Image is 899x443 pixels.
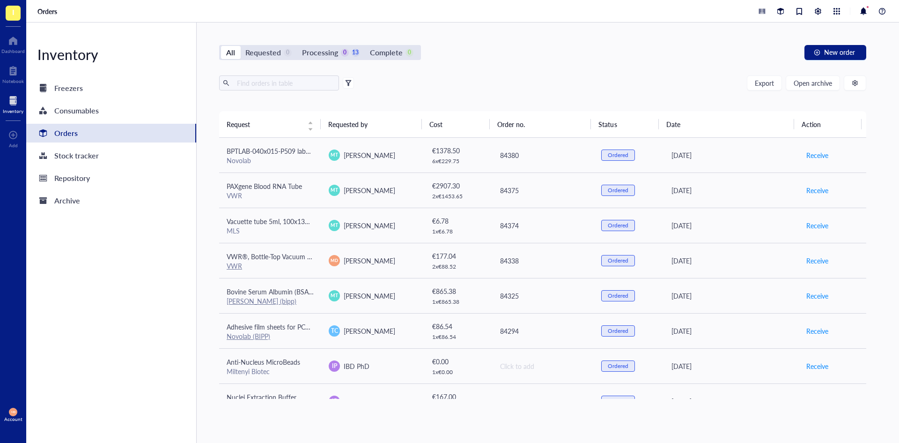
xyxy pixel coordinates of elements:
[671,361,791,371] div: [DATE]
[500,185,586,195] div: 84375
[806,253,829,268] button: Receive
[219,111,321,137] th: Request
[233,76,335,90] input: Find orders in table
[226,46,235,59] div: All
[806,150,828,160] span: Receive
[227,156,314,165] div: Novolab
[331,327,338,335] span: TC
[794,111,862,137] th: Action
[302,46,338,59] div: Processing
[3,93,23,114] a: Inventory
[227,367,314,375] div: Miltenyi Biotec
[321,111,422,137] th: Requested by
[344,326,395,336] span: [PERSON_NAME]
[432,158,485,165] div: 6 x € 229.75
[806,323,829,338] button: Receive
[227,252,373,261] span: VWR®, Bottle-Top Vacuum Filtration Systems, PES
[26,124,196,143] a: Orders
[54,82,83,95] div: Freezers
[608,187,628,194] div: Ordered
[422,111,489,137] th: Cost
[806,185,828,195] span: Receive
[9,143,18,148] div: Add
[490,111,591,137] th: Order no.
[492,173,594,208] td: 84375
[806,288,829,303] button: Receive
[747,75,782,90] button: Export
[500,291,586,301] div: 84325
[3,108,23,114] div: Inventory
[671,396,791,406] div: [DATE]
[4,416,22,422] div: Account
[2,78,24,84] div: Notebook
[806,361,828,371] span: Receive
[11,410,15,413] span: MD
[352,49,360,57] div: 13
[227,146,341,156] span: BPTLAB-040x015-P509 label (2000/rol)
[227,331,270,341] a: Novolab (BIPP)
[344,256,395,265] span: [PERSON_NAME]
[54,194,80,207] div: Archive
[432,145,485,156] div: € 1378.50
[671,185,791,195] div: [DATE]
[344,186,395,195] span: [PERSON_NAME]
[671,291,791,301] div: [DATE]
[12,6,15,18] span: I
[671,220,791,231] div: [DATE]
[54,149,99,162] div: Stock tracker
[492,208,594,243] td: 84374
[671,255,791,266] div: [DATE]
[492,243,594,278] td: 84338
[806,148,829,163] button: Receive
[608,151,628,159] div: Ordered
[432,216,485,226] div: € 6.78
[806,291,828,301] span: Receive
[492,138,594,173] td: 84380
[331,257,338,264] span: MD
[786,75,840,90] button: Open archive
[492,383,594,419] td: Click to add
[608,362,628,370] div: Ordered
[26,79,196,98] a: Freezers
[824,48,855,56] span: New order
[432,193,485,200] div: 2 x € 1453.65
[806,326,828,336] span: Receive
[432,286,485,296] div: € 865.38
[54,172,90,185] div: Repository
[227,296,296,306] a: [PERSON_NAME] (bipp)
[492,313,594,348] td: 84294
[341,49,349,57] div: 0
[608,222,628,229] div: Ordered
[432,333,485,341] div: 1 x € 86.54
[806,183,829,198] button: Receive
[432,391,485,402] div: € 167.00
[1,33,25,54] a: Dashboard
[2,63,24,84] a: Notebook
[344,150,395,160] span: [PERSON_NAME]
[500,255,586,266] div: 84338
[219,45,421,60] div: segmented control
[370,46,403,59] div: Complete
[608,398,628,405] div: Ordered
[806,359,829,374] button: Receive
[500,220,586,231] div: 84374
[227,261,242,270] a: VWR
[608,257,628,264] div: Ordered
[344,361,369,371] span: IBD PhD
[344,291,395,300] span: [PERSON_NAME]
[227,392,296,402] span: Nuclei Extraction Buffer
[432,321,485,331] div: € 86.54
[331,222,338,229] span: MT
[806,396,828,406] span: Receive
[54,127,78,140] div: Orders
[406,49,414,57] div: 0
[500,361,586,371] div: Click to add
[26,101,196,120] a: Consumables
[227,191,314,200] div: VWR
[432,228,485,235] div: 1 x € 6.78
[26,146,196,165] a: Stock tracker
[794,79,832,87] span: Open archive
[492,278,594,313] td: 84325
[432,368,485,376] div: 1 x € 0.00
[227,217,496,226] span: Vacuette tube 5ml, 100x13mm, red screw cap, serum + gel + clot activator, [PERSON_NAME]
